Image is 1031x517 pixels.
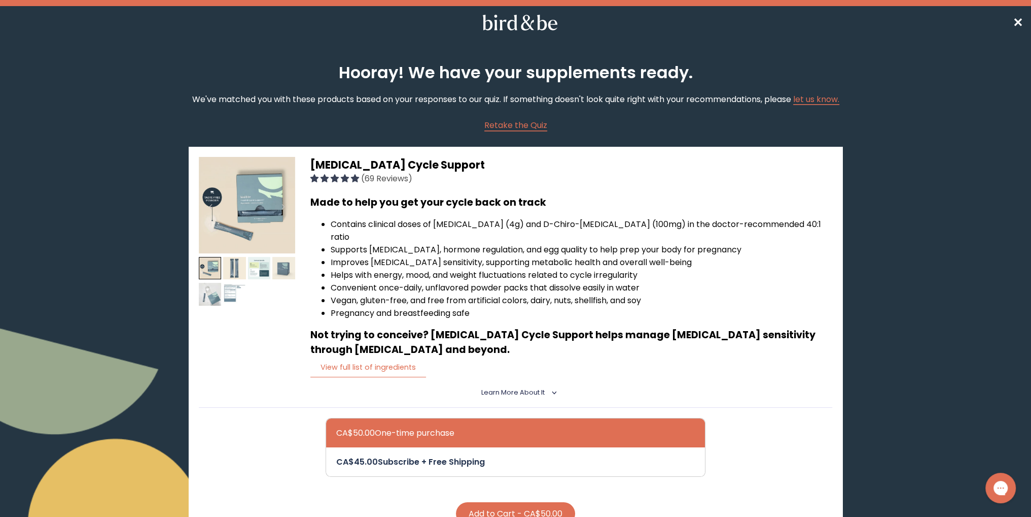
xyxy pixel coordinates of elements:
[331,269,832,281] li: Helps with energy, mood, and weight fluctuations related to cycle irregularity
[310,157,485,172] span: [MEDICAL_DATA] Cycle Support
[331,218,832,243] li: Contains clinical doses of [MEDICAL_DATA] (4g) and D-Chiro-[MEDICAL_DATA] (100mg) in the doctor-r...
[331,294,832,307] li: Vegan, gluten-free, and free from artificial colors, dairy, nuts, shellfish, and soy
[248,257,271,280] img: thumbnail image
[310,328,832,357] h3: Not trying to conceive? [MEDICAL_DATA] Cycle Support helps manage [MEDICAL_DATA] sensitivity thro...
[548,390,557,395] i: <
[310,195,832,210] h3: Made to help you get your cycle back on track
[331,243,832,256] li: Supports [MEDICAL_DATA], hormone regulation, and egg quality to help prep your body for pregnancy
[481,388,550,397] summary: Learn More About it <
[331,307,832,319] li: Pregnancy and breastfeeding safe
[319,60,712,85] h2: Hooray! We have your supplements ready.
[223,257,246,280] img: thumbnail image
[331,281,832,294] li: Convenient once-daily, unflavored powder packs that dissolve easily in water
[310,173,361,184] span: 4.91 stars
[331,256,832,269] li: Improves [MEDICAL_DATA] sensitivity, supporting metabolic health and overall well-being
[1013,14,1023,31] a: ✕
[272,257,295,280] img: thumbnail image
[481,388,545,397] span: Learn More About it
[980,469,1021,507] iframe: Gorgias live chat messenger
[192,93,839,106] p: We've matched you with these products based on your responses to our quiz. If something doesn't l...
[793,93,839,105] a: let us know.
[484,119,547,132] a: Retake the Quiz
[199,157,295,253] img: thumbnail image
[310,357,426,378] button: View full list of ingredients
[199,283,222,306] img: thumbnail image
[223,283,246,306] img: thumbnail image
[199,257,222,280] img: thumbnail image
[361,173,412,184] span: (69 Reviews)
